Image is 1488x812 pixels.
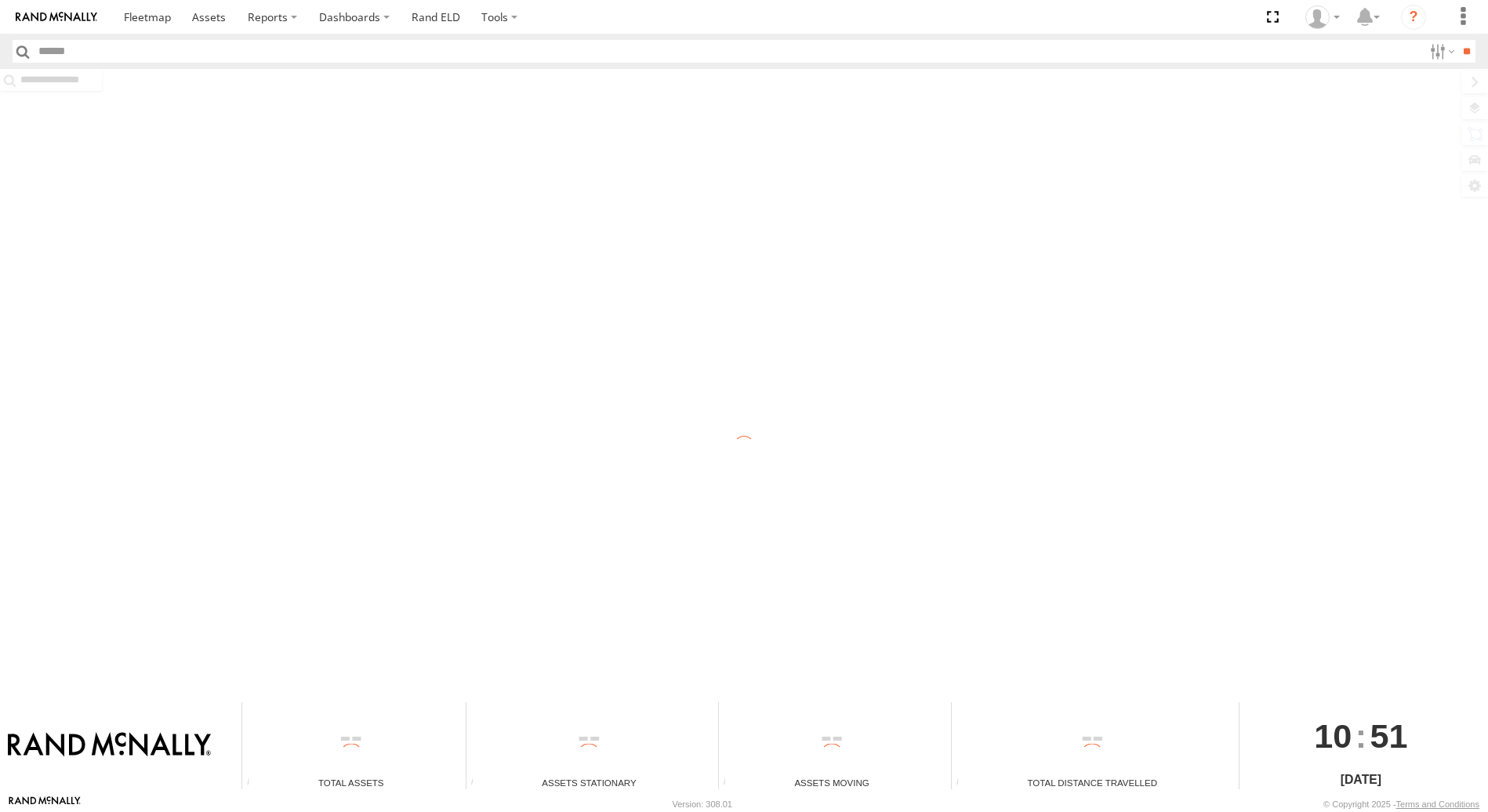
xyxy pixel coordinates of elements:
div: Total Assets [242,776,459,789]
img: Rand McNally [8,732,211,759]
div: Total Distance Travelled [952,776,1233,789]
div: Assets Stationary [466,776,713,789]
div: Total number of assets current in transit. [719,778,742,789]
div: [DATE] [1239,770,1483,789]
span: 10 [1314,702,1352,770]
img: rand-logo.svg [16,12,97,23]
div: Gene Roberts [1300,5,1345,29]
div: : [1239,702,1483,770]
span: 51 [1370,702,1407,770]
div: Total distance travelled by all assets within specified date range and applied filters [952,778,975,789]
div: Total number of Enabled Assets [242,778,266,789]
div: Assets Moving [719,776,945,789]
a: Visit our Website [9,796,81,812]
label: Search Filter Options [1424,40,1457,63]
i: ? [1401,5,1426,30]
div: © Copyright 2025 - [1323,799,1479,809]
div: Total number of assets current stationary. [466,778,490,789]
div: Version: 308.01 [673,799,732,809]
a: Terms and Conditions [1396,799,1479,809]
